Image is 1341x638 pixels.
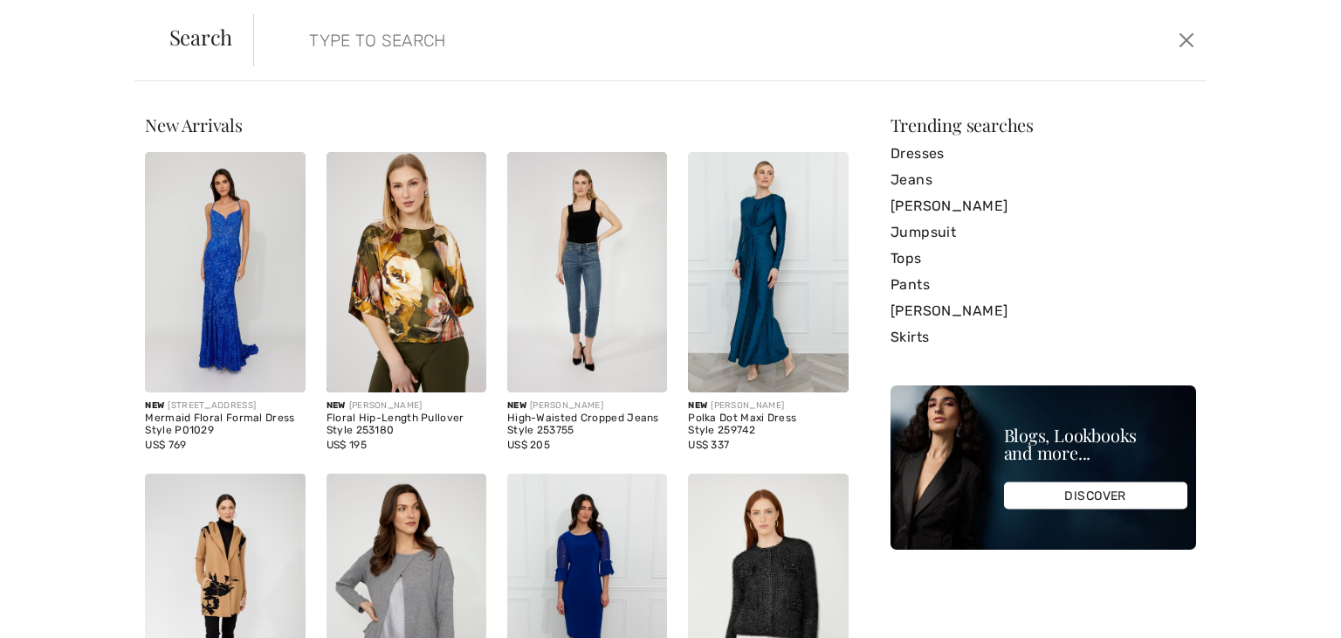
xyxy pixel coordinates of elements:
[891,385,1196,550] img: Blogs, Lookbooks and more...
[1004,426,1187,461] div: Blogs, Lookbooks and more...
[891,246,1196,272] a: Tops
[891,298,1196,324] a: [PERSON_NAME]
[688,439,729,451] span: US$ 337
[507,152,667,392] img: High-Waisted Cropped Jeans Style 253755. Blue
[891,324,1196,350] a: Skirts
[296,14,954,66] input: TYPE TO SEARCH
[688,152,848,392] img: Polka Dot Maxi Dress Style 259742. Peacock
[327,439,367,451] span: US$ 195
[1173,26,1200,54] button: Close
[688,400,707,411] span: New
[507,399,667,413] div: [PERSON_NAME]
[507,400,526,411] span: New
[145,400,164,411] span: New
[169,26,233,47] span: Search
[688,413,848,437] div: Polka Dot Maxi Dress Style 259742
[145,439,186,451] span: US$ 769
[891,167,1196,193] a: Jeans
[145,413,305,437] div: Mermaid Floral Formal Dress Style P01029
[39,12,75,28] span: Help
[327,413,486,437] div: Floral Hip-Length Pullover Style 253180
[891,141,1196,167] a: Dresses
[145,113,242,136] span: New Arrivals
[327,400,346,411] span: New
[327,152,486,392] img: Floral Hip-Length Pullover Style 253180. Multi
[891,116,1196,134] div: Trending searches
[327,399,486,413] div: [PERSON_NAME]
[145,399,305,413] div: [STREET_ADDRESS]
[891,193,1196,219] a: [PERSON_NAME]
[507,413,667,437] div: High-Waisted Cropped Jeans Style 253755
[1004,482,1187,510] div: DISCOVER
[688,399,848,413] div: [PERSON_NAME]
[891,272,1196,298] a: Pants
[145,152,305,392] img: Mermaid Floral Formal Dress Style P01029. Royal
[507,439,550,451] span: US$ 205
[891,219,1196,246] a: Jumpsuit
